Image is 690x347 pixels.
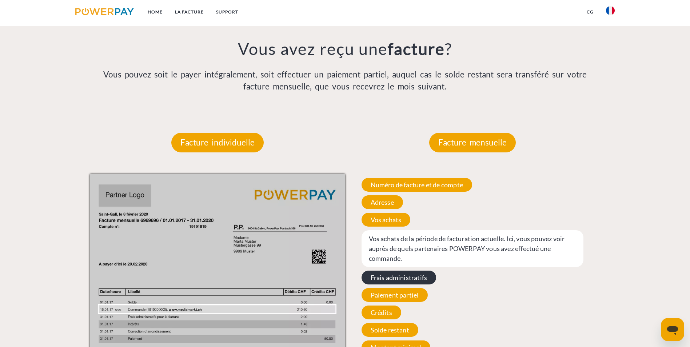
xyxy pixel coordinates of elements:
p: Facture individuelle [171,133,264,152]
iframe: Bouton de lancement de la fenêtre de messagerie [661,318,684,341]
h3: Vous avez reçu une ? [90,39,600,59]
img: logo-powerpay.svg [75,8,134,15]
b: facture [388,39,445,59]
p: Facture mensuelle [429,133,516,152]
span: Vos achats de la période de facturation actuelle. Ici, vous pouvez voir auprès de quels partenair... [362,230,584,267]
p: Vous pouvez soit le payer intégralement, soit effectuer un paiement partiel, auquel cas le solde ... [90,68,600,93]
a: LA FACTURE [169,5,210,19]
a: Support [210,5,244,19]
span: Solde restant [362,323,418,337]
a: CG [581,5,600,19]
span: Numéro de facture et de compte [362,178,472,192]
img: fr [606,6,615,15]
span: Adresse [362,195,403,209]
span: Frais administratifs [362,271,436,284]
span: Crédits [362,306,401,319]
span: Vos achats [362,213,411,227]
a: Home [141,5,169,19]
span: Paiement partiel [362,288,428,302]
